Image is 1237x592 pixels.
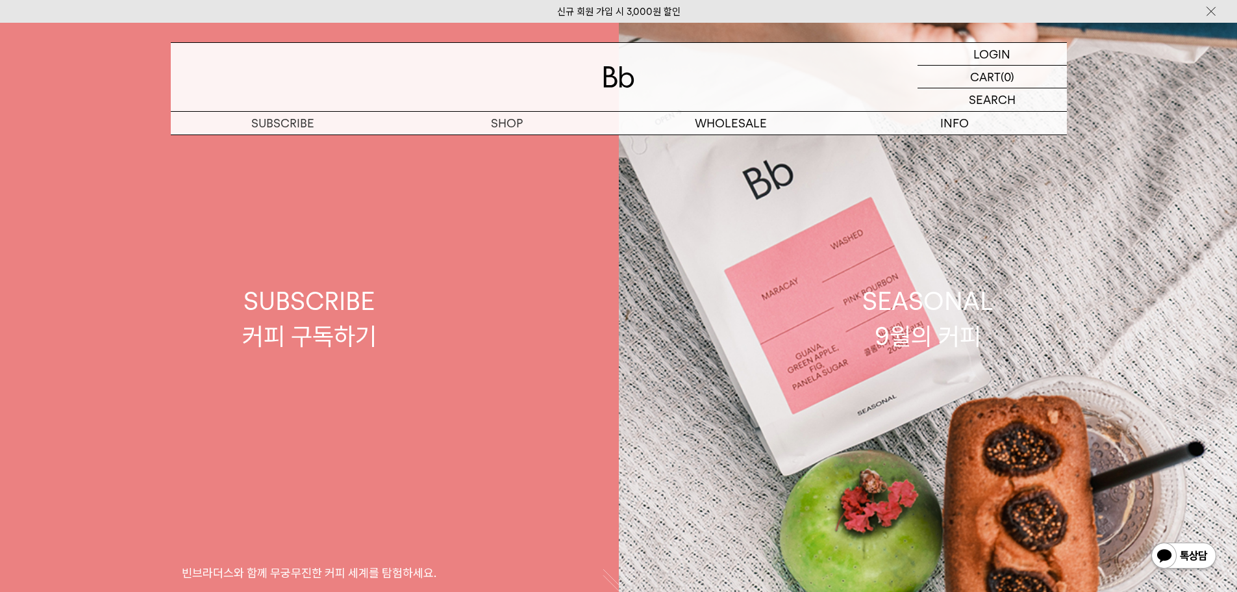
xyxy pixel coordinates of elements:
img: 로고 [603,66,634,88]
p: WHOLESALE [619,112,843,135]
div: SUBSCRIBE 커피 구독하기 [242,284,377,353]
p: (0) [1001,66,1014,88]
div: SEASONAL 9월의 커피 [862,284,993,353]
a: SUBSCRIBE [171,112,395,135]
a: 신규 회원 가입 시 3,000원 할인 [557,6,681,18]
p: CART [970,66,1001,88]
a: CART (0) [918,66,1067,88]
a: LOGIN [918,43,1067,66]
a: SHOP [395,112,619,135]
img: 카카오톡 채널 1:1 채팅 버튼 [1150,541,1218,573]
p: SEARCH [969,88,1016,111]
p: LOGIN [973,43,1010,65]
p: INFO [843,112,1067,135]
